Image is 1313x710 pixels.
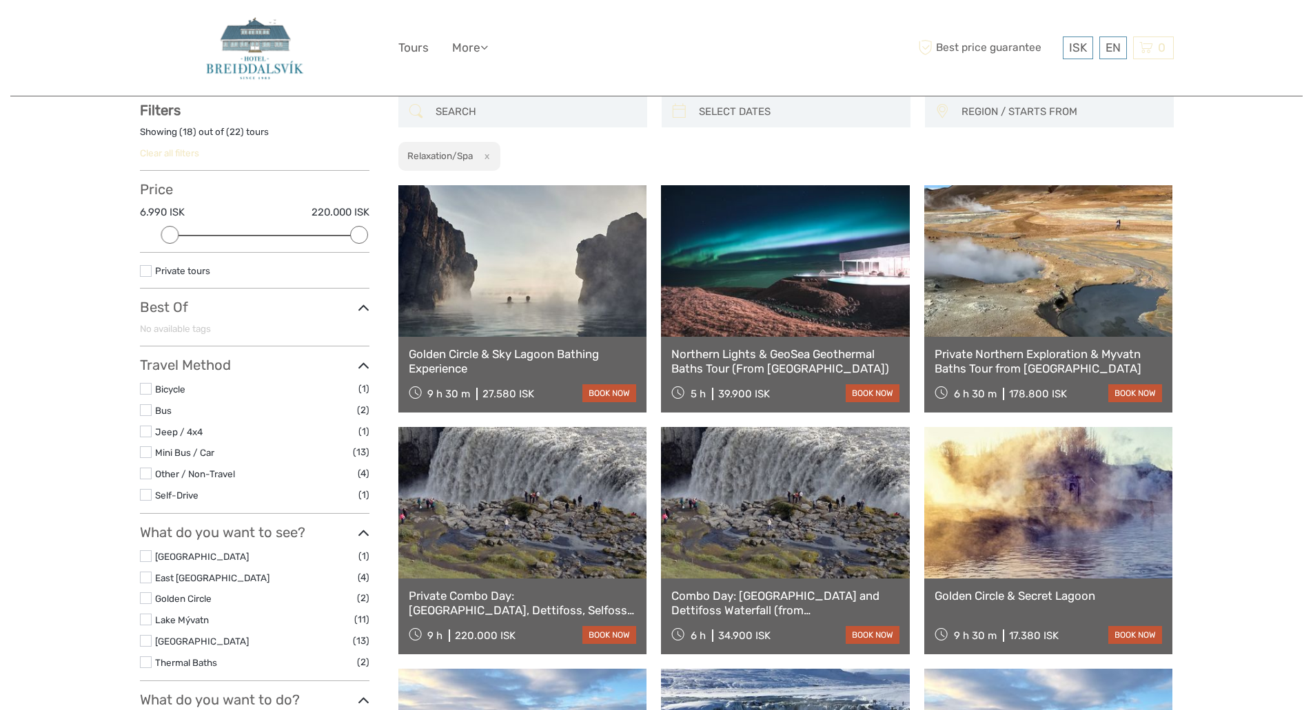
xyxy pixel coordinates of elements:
[582,384,636,402] a: book now
[915,36,1059,59] span: Best price guarantee
[155,551,249,562] a: [GEOGRAPHIC_DATA]
[354,612,369,627] span: (11)
[452,38,488,58] a: More
[358,424,369,439] span: (1)
[155,614,209,625] a: Lake Mývatn
[582,626,636,644] a: book now
[155,265,210,276] a: Private tours
[427,388,470,400] span: 9 h 30 m
[353,633,369,649] span: (13)
[155,384,185,395] a: Bicycle
[140,147,199,158] a: Clear all filters
[358,466,369,481] span: (4)
[140,323,211,334] span: No available tags
[155,447,214,458] a: Mini Bus / Car
[718,388,770,400] div: 39.900 ISK
[140,181,369,198] h3: Price
[409,347,637,375] a: Golden Circle & Sky Lagoon Bathing Experience
[1108,626,1162,644] a: book now
[1009,629,1059,642] div: 17.380 ISK
[482,388,534,400] div: 27.580 ISK
[718,629,771,642] div: 34.900 ISK
[427,629,442,642] span: 9 h
[358,381,369,397] span: (1)
[140,102,181,118] strong: Filters
[155,657,217,668] a: Thermal Baths
[935,589,1163,603] a: Golden Circle & Secret Lagoon
[357,402,369,418] span: (2)
[935,347,1163,375] a: Private Northern Exploration & Myvatn Baths Tour from [GEOGRAPHIC_DATA]
[183,125,193,138] label: 18
[155,405,172,416] a: Bus
[19,24,156,35] p: We're away right now. Please check back later!
[1108,384,1162,402] a: book now
[230,125,241,138] label: 22
[155,636,249,647] a: [GEOGRAPHIC_DATA]
[159,21,175,38] button: Open LiveChat chat widget
[846,626,899,644] a: book now
[409,589,637,617] a: Private Combo Day: [GEOGRAPHIC_DATA], Dettifoss, Selfoss and Godafoss Waterfalls Tour
[140,299,369,315] h3: Best Of
[693,100,904,124] input: SELECT DATES
[140,357,369,373] h3: Travel Method
[155,468,235,479] a: Other / Non-Travel
[1099,36,1127,59] div: EN
[1156,41,1168,54] span: 0
[955,101,1167,123] button: REGION / STARTS FROM
[1069,41,1087,54] span: ISK
[671,589,899,617] a: Combo Day: [GEOGRAPHIC_DATA] and Dettifoss Waterfall (from [GEOGRAPHIC_DATA])
[475,149,493,163] button: x
[155,426,203,437] a: Jeep / 4x4
[140,125,369,147] div: Showing ( ) out of ( ) tours
[312,205,369,220] label: 220.000 ISK
[358,487,369,503] span: (1)
[430,100,640,124] input: SEARCH
[357,590,369,606] span: (2)
[155,593,212,604] a: Golden Circle
[671,347,899,375] a: Northern Lights & GeoSea Geothermal Baths Tour (From [GEOGRAPHIC_DATA])
[358,570,369,585] span: (4)
[954,388,997,400] span: 6 h 30 m
[691,388,706,400] span: 5 h
[140,691,369,708] h3: What do you want to do?
[353,444,369,460] span: (13)
[140,524,369,541] h3: What do you want to see?
[155,572,269,583] a: East [GEOGRAPHIC_DATA]
[407,150,473,161] h2: Relaxation/Spa
[1009,388,1067,400] div: 178.800 ISK
[140,205,185,220] label: 6.990 ISK
[455,629,516,642] div: 220.000 ISK
[954,629,997,642] span: 9 h 30 m
[846,384,899,402] a: book now
[691,629,706,642] span: 6 h
[358,548,369,564] span: (1)
[199,10,310,85] img: 2448-51b0dc00-3c6d-4da0-812a-e099997996f9_logo_big.jpg
[398,38,429,58] a: Tours
[357,654,369,670] span: (2)
[155,490,199,501] a: Self-Drive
